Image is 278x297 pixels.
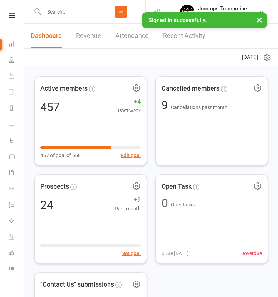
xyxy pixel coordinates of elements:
span: Prospects [40,181,69,192]
span: Past week [118,107,141,115]
a: Recent Activity [163,24,205,48]
a: Dashboard [9,36,25,53]
span: 9 [162,98,171,112]
a: Reports [9,101,25,117]
a: Attendance [115,24,149,48]
button: × [253,12,266,28]
span: Signed in successfully. [148,17,207,24]
button: Edit goal [121,151,141,159]
span: Active members [40,83,88,94]
div: 24 [40,199,53,211]
a: Payments [9,85,25,101]
a: Product Sales [9,149,25,165]
span: Open tasks [171,202,195,208]
span: [DATE] [242,53,258,62]
span: Past month [115,205,141,213]
div: 457 [40,101,60,113]
span: Cancelled members [162,83,219,94]
span: "Contact Us" submissions [40,279,114,290]
a: Calendar [9,69,25,85]
span: +9 [115,195,141,205]
div: Jummps Parkwood Pty Ltd [198,12,259,18]
span: +4 [118,97,141,107]
span: Cancellations past month [171,104,228,110]
img: thumb_image1698795904.png [180,5,194,19]
a: Class kiosk mode [9,262,25,278]
a: Dashboard [31,24,62,48]
a: General attendance kiosk mode [9,230,25,246]
a: Roll call kiosk mode [9,246,25,262]
span: 457 of goal of 650 [40,151,81,159]
div: 0 [162,198,168,209]
span: Open Task [162,181,192,192]
div: Jummps Trampoline [198,5,259,12]
input: Search... [42,7,97,17]
a: People [9,53,25,69]
button: Set goal [122,249,141,257]
a: What's New [9,214,25,230]
a: Revenue [76,24,101,48]
span: 0 Due [DATE] [162,249,189,257]
span: 0 overdue [241,249,262,257]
